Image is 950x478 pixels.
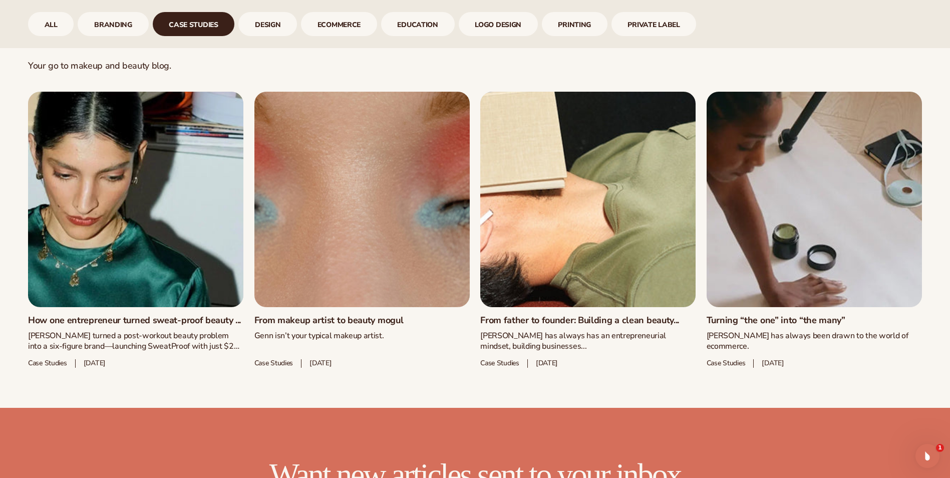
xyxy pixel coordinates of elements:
[301,12,377,36] a: ecommerce
[153,12,235,36] a: case studies
[936,444,944,452] span: 1
[28,12,74,36] a: All
[28,315,243,326] a: How one entrepreneur turned sweat-proof beauty ...
[459,12,538,36] a: logo design
[381,12,455,36] a: Education
[542,12,607,36] div: 8 / 9
[707,315,922,326] a: Turning “the one” into “the many”
[238,12,297,36] div: 4 / 9
[542,12,607,36] a: printing
[78,12,148,36] a: branding
[301,12,377,36] div: 5 / 9
[238,12,297,36] a: design
[28,20,922,54] h2: case studies
[28,12,74,36] div: 1 / 9
[459,12,538,36] div: 7 / 9
[78,12,148,36] div: 2 / 9
[915,444,939,468] iframe: Intercom live chat
[153,12,235,36] div: 3 / 9
[254,315,470,326] a: From makeup artist to beauty mogul
[611,12,697,36] div: 9 / 9
[28,60,922,72] p: Your go to makeup and beauty blog.
[381,12,455,36] div: 6 / 9
[480,315,696,326] a: From father to founder: Building a clean beauty...
[611,12,697,36] a: Private Label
